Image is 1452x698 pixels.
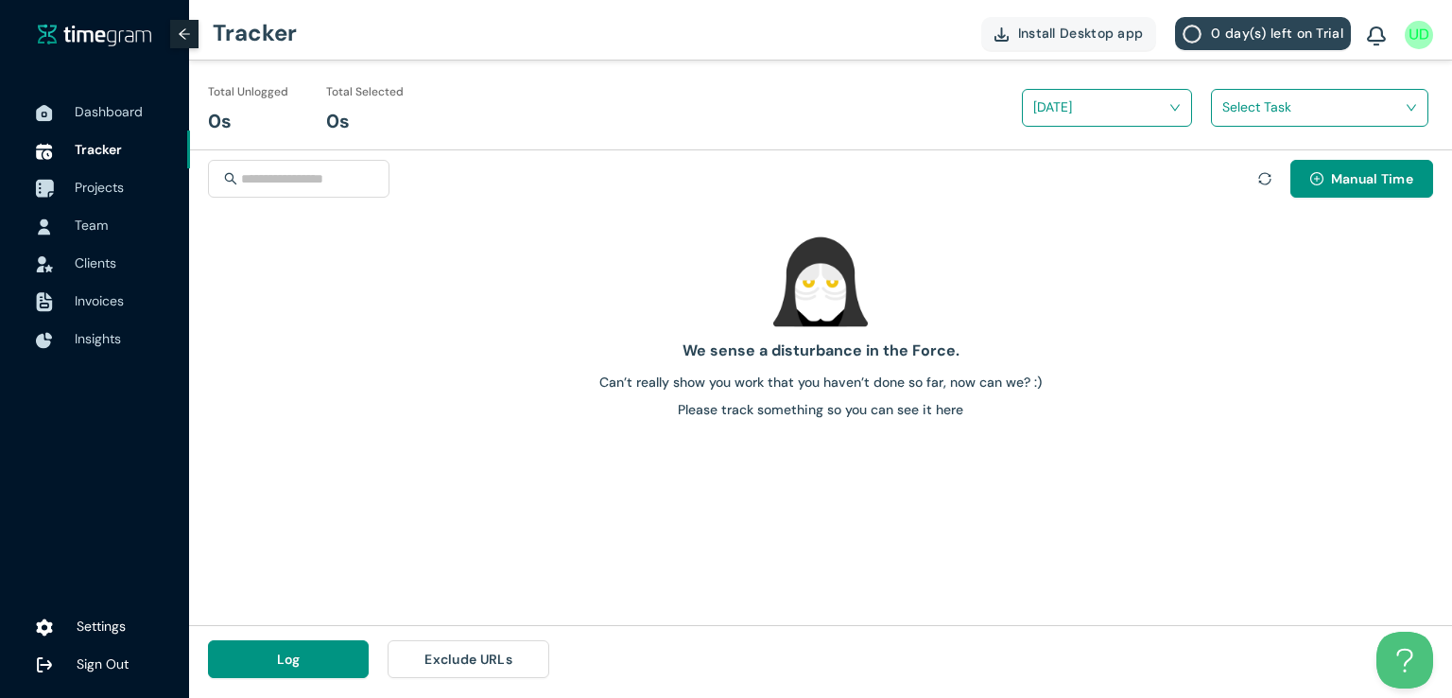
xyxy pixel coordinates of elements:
h1: Total Selected [326,83,404,101]
span: search [224,172,237,185]
img: empty [773,235,868,329]
img: ProjectIcon [35,180,54,199]
button: Log [208,640,369,678]
img: UserIcon [1405,21,1433,49]
button: Exclude URLs [388,640,548,678]
span: Tracker [75,141,122,158]
img: InvoiceIcon [36,256,53,272]
img: DashboardIcon [36,105,53,122]
h1: Tracker [213,5,297,61]
span: Log [277,649,301,670]
span: plus-circle [1310,172,1323,187]
img: UserIcon [36,218,53,236]
span: Team [75,217,108,234]
button: plus-circleManual Time [1290,160,1433,198]
img: settings.78e04af822cf15d41b38c81147b09f22.svg [36,619,53,637]
span: Dashboard [75,103,143,120]
iframe: Toggle Customer Support [1376,632,1433,689]
span: Exclude URLs [424,649,512,670]
img: InvoiceIcon [36,292,53,312]
img: TimeTrackerIcon [36,143,53,160]
img: logOut.ca60ddd252d7bab9102ea2608abe0238.svg [36,656,53,673]
span: Insights [75,330,121,347]
button: 0 day(s) left on Trial [1175,17,1351,50]
span: Settings [77,618,126,635]
img: InsightsIcon [36,332,53,349]
span: 0 day(s) left on Trial [1211,23,1343,44]
img: BellIcon [1367,26,1386,47]
h1: Total Unlogged [208,83,288,101]
span: arrow-left [178,27,191,41]
h1: We sense a disturbance in the Force. [197,339,1444,362]
span: Manual Time [1331,168,1413,189]
h1: Can’t really show you work that you haven’t done so far, now can we? :) [197,372,1444,393]
span: Clients [75,254,116,271]
img: DownloadApp [994,27,1009,42]
h1: 0s [208,107,232,136]
h1: Please track something so you can see it here [197,399,1444,420]
span: Sign Out [77,655,129,672]
button: Install Desktop app [981,17,1157,50]
img: timegram [38,24,151,46]
span: Projects [75,179,124,196]
span: Invoices [75,292,124,309]
h1: 0s [326,107,350,136]
span: Install Desktop app [1018,23,1144,44]
a: timegram [38,23,151,46]
span: sync [1258,172,1271,185]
